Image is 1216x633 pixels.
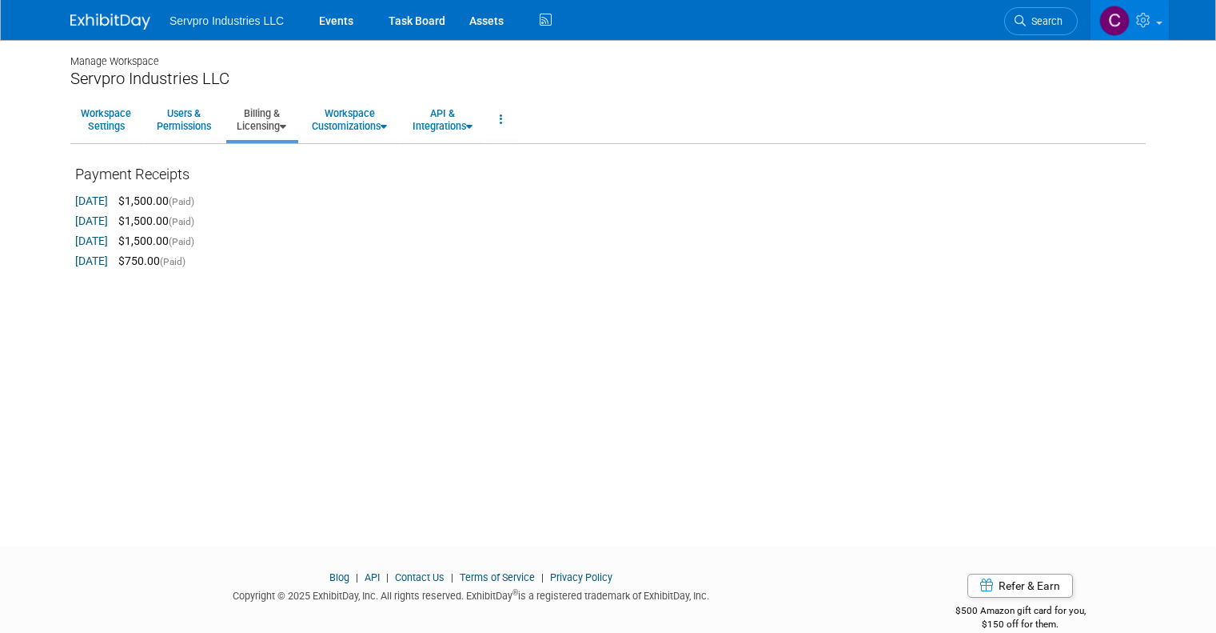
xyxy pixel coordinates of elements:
span: | [352,571,362,583]
a: Billing &Licensing [226,100,297,139]
span: $1,500.00 [110,234,169,247]
sup: ® [512,588,518,597]
a: API &Integrations [402,100,483,139]
a: Refer & Earn [967,574,1073,598]
a: [DATE] [75,194,108,207]
a: WorkspaceSettings [70,100,142,139]
span: | [537,571,548,583]
span: Servpro Industries LLC [169,14,284,27]
span: (Paid) [160,256,185,267]
a: [DATE] [75,254,108,267]
a: WorkspaceCustomizations [301,100,397,139]
a: [DATE] [75,234,108,247]
div: Copyright © 2025 ExhibitDay, Inc. All rights reserved. ExhibitDay is a registered trademark of Ex... [70,585,871,603]
a: Privacy Policy [550,571,612,583]
div: Payment Receipts [75,164,1141,193]
div: Manage Workspace [70,40,1146,69]
a: API [365,571,380,583]
div: Servpro Industries LLC [70,69,1146,89]
img: Chris Chassagneux [1099,6,1130,36]
a: [DATE] [75,214,108,227]
a: Blog [329,571,349,583]
img: ExhibitDay [70,14,150,30]
span: $1,500.00 [110,194,169,207]
a: Users &Permissions [146,100,221,139]
span: $750.00 [110,254,160,267]
a: Search [1004,7,1078,35]
div: $150 off for them. [895,618,1146,631]
div: $500 Amazon gift card for you, [895,594,1146,631]
span: (Paid) [169,196,194,207]
span: $1,500.00 [110,214,169,227]
span: | [382,571,393,583]
span: (Paid) [169,216,194,227]
span: (Paid) [169,236,194,247]
a: Terms of Service [460,571,535,583]
a: Contact Us [395,571,445,583]
span: Search [1026,15,1063,27]
span: | [447,571,457,583]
